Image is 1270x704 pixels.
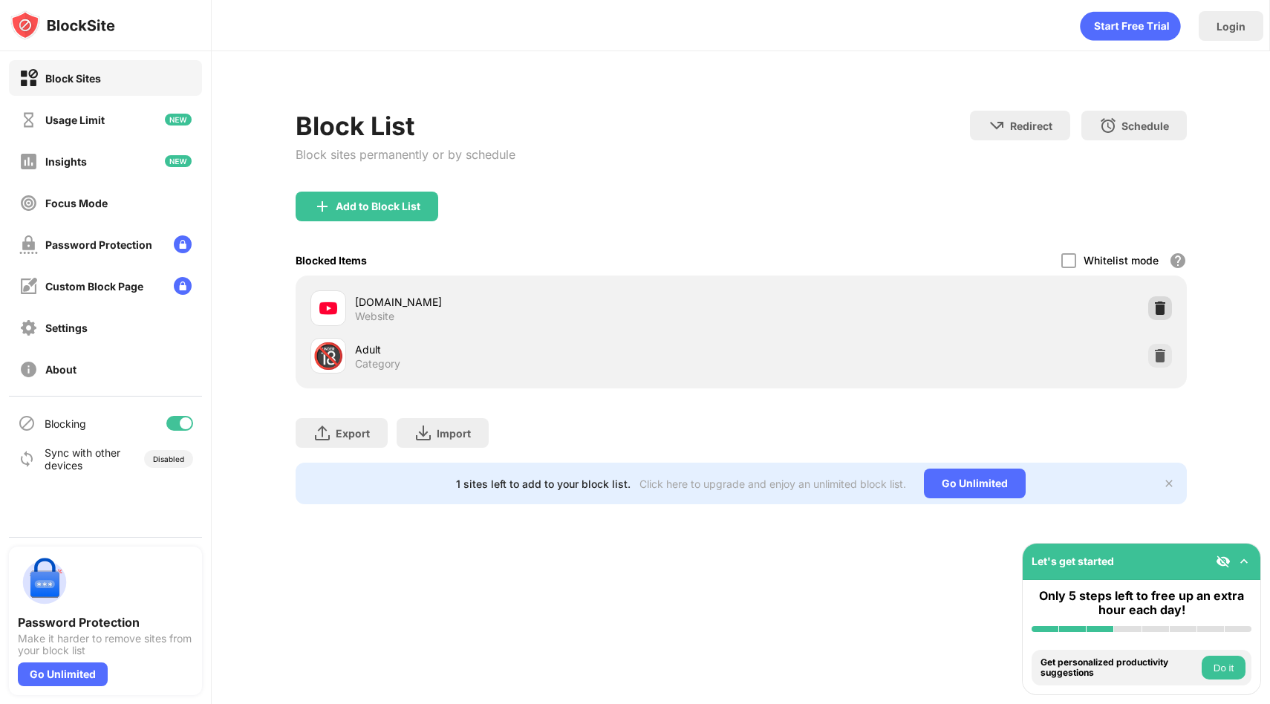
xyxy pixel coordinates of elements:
div: Go Unlimited [18,662,108,686]
div: Custom Block Page [45,280,143,293]
img: push-password-protection.svg [18,555,71,609]
div: Category [355,357,400,371]
img: blocking-icon.svg [18,414,36,432]
div: Whitelist mode [1084,254,1159,267]
img: customize-block-page-off.svg [19,277,38,296]
div: Block sites permanently or by schedule [296,147,515,162]
div: Insights [45,155,87,168]
div: Settings [45,322,88,334]
div: Schedule [1121,120,1169,132]
img: new-icon.svg [165,114,192,126]
div: Block Sites [45,72,101,85]
div: Only 5 steps left to free up an extra hour each day! [1032,589,1251,617]
button: Do it [1202,656,1245,679]
div: Password Protection [18,615,193,630]
img: new-icon.svg [165,155,192,167]
div: Focus Mode [45,197,108,209]
div: Get personalized productivity suggestions [1041,657,1198,679]
div: Let's get started [1032,555,1114,567]
div: Block List [296,111,515,141]
img: lock-menu.svg [174,235,192,253]
div: 1 sites left to add to your block list. [456,478,631,490]
img: time-usage-off.svg [19,111,38,129]
img: logo-blocksite.svg [10,10,115,40]
div: Blocked Items [296,254,367,267]
div: Usage Limit [45,114,105,126]
div: Sync with other devices [45,446,121,472]
div: Login [1217,20,1245,33]
img: lock-menu.svg [174,277,192,295]
div: Make it harder to remove sites from your block list [18,633,193,656]
img: about-off.svg [19,360,38,379]
div: Go Unlimited [924,469,1026,498]
div: Adult [355,342,741,357]
img: focus-off.svg [19,194,38,212]
div: [DOMAIN_NAME] [355,294,741,310]
img: insights-off.svg [19,152,38,171]
div: Password Protection [45,238,152,251]
div: Redirect [1010,120,1052,132]
img: password-protection-off.svg [19,235,38,254]
img: omni-setup-toggle.svg [1237,554,1251,569]
div: Website [355,310,394,323]
div: Click here to upgrade and enjoy an unlimited block list. [639,478,906,490]
div: About [45,363,76,376]
img: settings-off.svg [19,319,38,337]
div: Disabled [153,454,184,463]
div: animation [1080,11,1181,41]
div: Export [336,427,370,440]
div: Import [437,427,471,440]
img: favicons [319,299,337,317]
img: x-button.svg [1163,478,1175,489]
img: block-on.svg [19,69,38,88]
img: eye-not-visible.svg [1216,554,1231,569]
div: Add to Block List [336,201,420,212]
img: sync-icon.svg [18,450,36,468]
div: 🔞 [313,341,344,371]
div: Blocking [45,417,86,430]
